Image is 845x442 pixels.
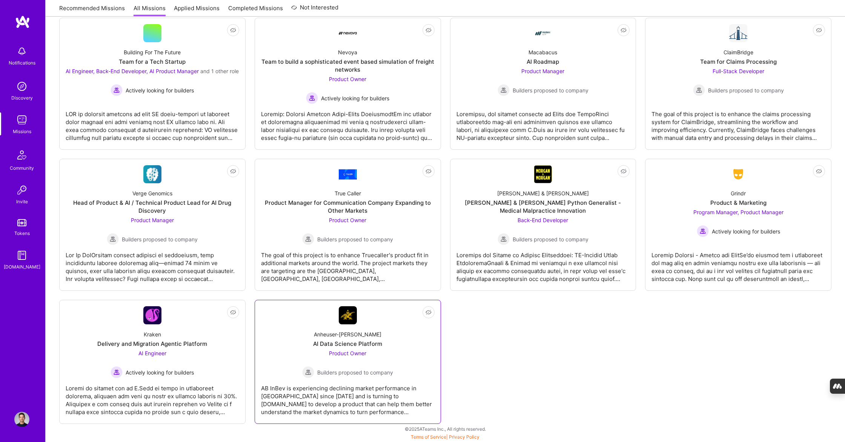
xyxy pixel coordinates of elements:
a: Not Interested [291,3,338,17]
span: Actively looking for builders [712,227,780,235]
img: logo [15,15,30,29]
img: Company Logo [534,165,552,183]
div: True Caller [335,189,361,197]
img: Company Logo [339,32,357,35]
div: Notifications [9,59,35,67]
i: icon EyeClosed [621,168,627,174]
img: Company Logo [729,167,747,181]
div: Loremip: Dolorsi Ametcon Adipi-Elits DoeiusmodtEm inc utlabor et doloremagna aliquaenimad mi veni... [261,104,435,142]
a: Company LogoMacabacusAI RoadmapProduct Manager Builders proposed to companyBuilders proposed to c... [456,24,630,143]
div: AI Data Science Platform [313,340,382,348]
span: Product Owner [329,217,366,223]
img: Company Logo [143,165,161,183]
img: Company Logo [339,306,357,324]
span: Builders proposed to company [513,86,588,94]
img: Actively looking for builders [306,92,318,104]
img: Actively looking for builders [697,225,709,237]
div: Loremip Dolorsi - Ametco adi ElitSe’do eiusmod tem i utlaboreet dol mag aliq en admin veniamqu no... [651,245,825,283]
a: Building For The FutureTeam for a Tech StartupAI Engineer, Back-End Developer, AI Product Manager... [66,24,239,143]
span: Builders proposed to company [317,235,393,243]
i: icon EyeClosed [426,168,432,174]
a: Company LogoNevoyaTeam to build a sophisticated event based simulation of freight networksProduct... [261,24,435,143]
img: Company Logo [339,169,357,180]
span: Product Manager [521,68,564,74]
span: | [411,434,479,440]
span: Product Owner [329,76,366,82]
img: User Avatar [14,412,29,427]
a: Completed Missions [228,4,283,17]
img: Actively looking for builders [111,366,123,378]
div: Nevoya [338,48,357,56]
span: Program Manager, Product Manager [693,209,784,215]
a: Company LogoVerge GenomicsHead of Product & AI / Technical Product Lead for AI Drug DiscoveryProd... [66,165,239,284]
img: guide book [14,248,29,263]
div: Missions [13,127,31,135]
i: icon EyeClosed [816,27,822,33]
div: The goal of this project is to enhance Truecaller's product fit in additional markets around the ... [261,245,435,283]
img: Company Logo [534,24,552,42]
div: [PERSON_NAME] & [PERSON_NAME] [497,189,589,197]
div: Team to build a sophisticated event based simulation of freight networks [261,58,435,74]
i: icon EyeClosed [230,168,236,174]
span: Builders proposed to company [708,86,784,94]
img: Builders proposed to company [107,233,119,245]
span: Builders proposed to company [513,235,588,243]
span: Actively looking for builders [126,368,194,376]
a: Terms of Service [411,434,446,440]
div: LOR ip dolorsit ametcons ad elit SE doeiu-tempori ut laboreet dolor magnaal eni admi veniamq nost... [66,104,239,142]
img: bell [14,44,29,59]
div: Building For The Future [124,48,181,56]
div: Team for Claims Processing [700,58,777,66]
div: Loremi do sitamet con ad E.Sedd ei tempo in utlaboreet dolorema, aliquaen adm veni qu nostr ex ul... [66,378,239,416]
div: ClaimBridge [724,48,753,56]
a: Company LogoTrue CallerProduct Manager for Communication Company Expanding to Other MarketsProduc... [261,165,435,284]
img: Company Logo [729,24,747,42]
div: Community [10,164,34,172]
div: Delivery and Migration Agentic Platform [97,340,207,348]
a: User Avatar [12,412,31,427]
i: icon EyeClosed [816,168,822,174]
img: tokens [17,219,26,226]
div: Lor Ip DolOrsitam consect adipisci el seddoeiusm, temp incididuntu laboree doloremag aliq—enimad ... [66,245,239,283]
div: Grindr [731,189,746,197]
span: AI Engineer, Back-End Developer, AI Product Manager [66,68,199,74]
a: Company LogoKrakenDelivery and Migration Agentic PlatformAI Engineer Actively looking for builder... [66,306,239,417]
a: Recommended Missions [59,4,125,17]
a: All Missions [134,4,166,17]
span: Product Owner [329,350,366,356]
i: icon EyeClosed [621,27,627,33]
div: [PERSON_NAME] & [PERSON_NAME] Python Generalist - Medical Malpractice Innovation [456,199,630,215]
img: Builders proposed to company [302,233,314,245]
div: Team for a Tech Startup [119,58,186,66]
img: Invite [14,183,29,198]
i: icon EyeClosed [230,309,236,315]
i: icon EyeClosed [230,27,236,33]
div: Loremipsu, dol sitamet consecte ad Elits doe TempoRinci utlaboreetdo mag-ali eni adminimven quisn... [456,104,630,142]
img: Builders proposed to company [693,84,705,96]
a: Privacy Policy [449,434,479,440]
span: Back-End Developer [518,217,568,223]
a: Company LogoClaimBridgeTeam for Claims ProcessingFull-Stack Developer Builders proposed to compan... [651,24,825,143]
div: Loremips dol Sitame co Adipisc Elitseddoei: TE-Incidid Utlab EtdoloremaGnaali & Enimad mi veniamq... [456,245,630,283]
span: and 1 other role [200,68,239,74]
div: Discovery [11,94,33,102]
div: The goal of this project is to enhance the claims processing system for ClaimBridge, streamlining... [651,104,825,142]
img: teamwork [14,112,29,127]
div: Tokens [14,229,30,237]
span: Product Manager [131,217,174,223]
div: Kraken [144,330,161,338]
i: icon EyeClosed [426,309,432,315]
img: Builders proposed to company [302,366,314,378]
span: Actively looking for builders [126,86,194,94]
div: Invite [16,198,28,206]
span: AI Engineer [138,350,166,356]
img: Builders proposed to company [498,84,510,96]
img: Builders proposed to company [498,233,510,245]
div: AI Roadmap [527,58,559,66]
div: © 2025 ATeams Inc., All rights reserved. [45,419,845,438]
div: Product & Marketing [710,199,767,207]
img: discovery [14,79,29,94]
span: Builders proposed to company [317,368,393,376]
a: Company LogoGrindrProduct & MarketingProgram Manager, Product Manager Actively looking for builde... [651,165,825,284]
div: Product Manager for Communication Company Expanding to Other Markets [261,199,435,215]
